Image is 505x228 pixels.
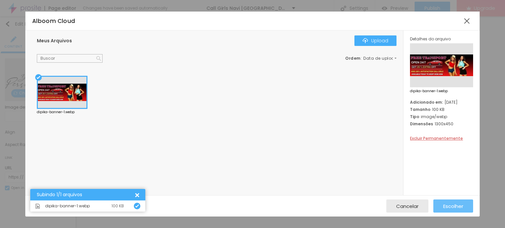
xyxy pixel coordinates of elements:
[37,54,103,63] input: Buscar
[410,121,433,127] span: Dimensões
[345,55,361,61] span: Ordem
[35,204,40,209] img: Icone
[96,56,101,61] img: Icone
[386,199,428,213] button: Cancelar
[111,204,124,208] div: 100 KB
[410,121,473,127] div: 1300x450
[410,36,451,42] span: Detalhes do arquivo
[410,135,463,141] span: Excluir Permanentemente
[37,37,72,44] span: Meus Arquivos
[363,38,388,43] div: Upload
[363,38,368,43] img: Icone
[410,90,473,93] span: dipika-banner-1.webp
[37,111,87,114] div: dipika-banner-1.webp
[410,107,473,112] div: 100 KB
[345,56,397,60] div: :
[32,17,75,25] span: Alboom Cloud
[363,56,397,60] span: Data de upload
[410,107,430,112] span: Tamanho
[135,204,139,208] img: Icone
[443,203,463,209] span: Escolher
[410,99,443,105] span: Adicionado em:
[410,114,473,119] div: image/webp
[410,99,473,105] div: [DATE]
[396,203,419,209] span: Cancelar
[433,199,473,213] button: Escolher
[45,204,90,208] span: dipika-banner-1.webp
[354,35,397,46] button: IconeUpload
[37,192,134,197] div: Subindo 1/1 arquivos
[410,114,419,119] span: Tipo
